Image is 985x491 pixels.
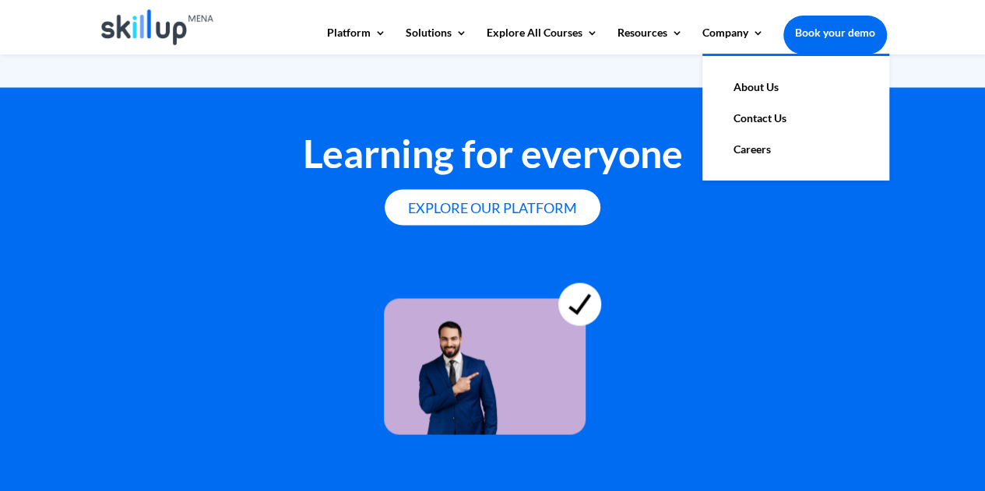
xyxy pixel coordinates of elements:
[487,27,598,54] a: Explore All Courses
[99,133,887,180] h2: Learning for everyone
[726,323,985,491] iframe: Chat Widget
[406,27,467,54] a: Solutions
[617,27,683,54] a: Resources
[327,27,386,54] a: Platform
[718,72,874,103] a: About Us
[718,103,874,134] a: Contact Us
[783,16,887,50] a: Book your demo
[702,27,764,54] a: Company
[385,189,600,226] a: Explore our platform
[101,9,214,45] img: Skillup Mena
[384,252,601,434] img: learning for everyone 4 - skillup
[718,134,874,165] a: Careers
